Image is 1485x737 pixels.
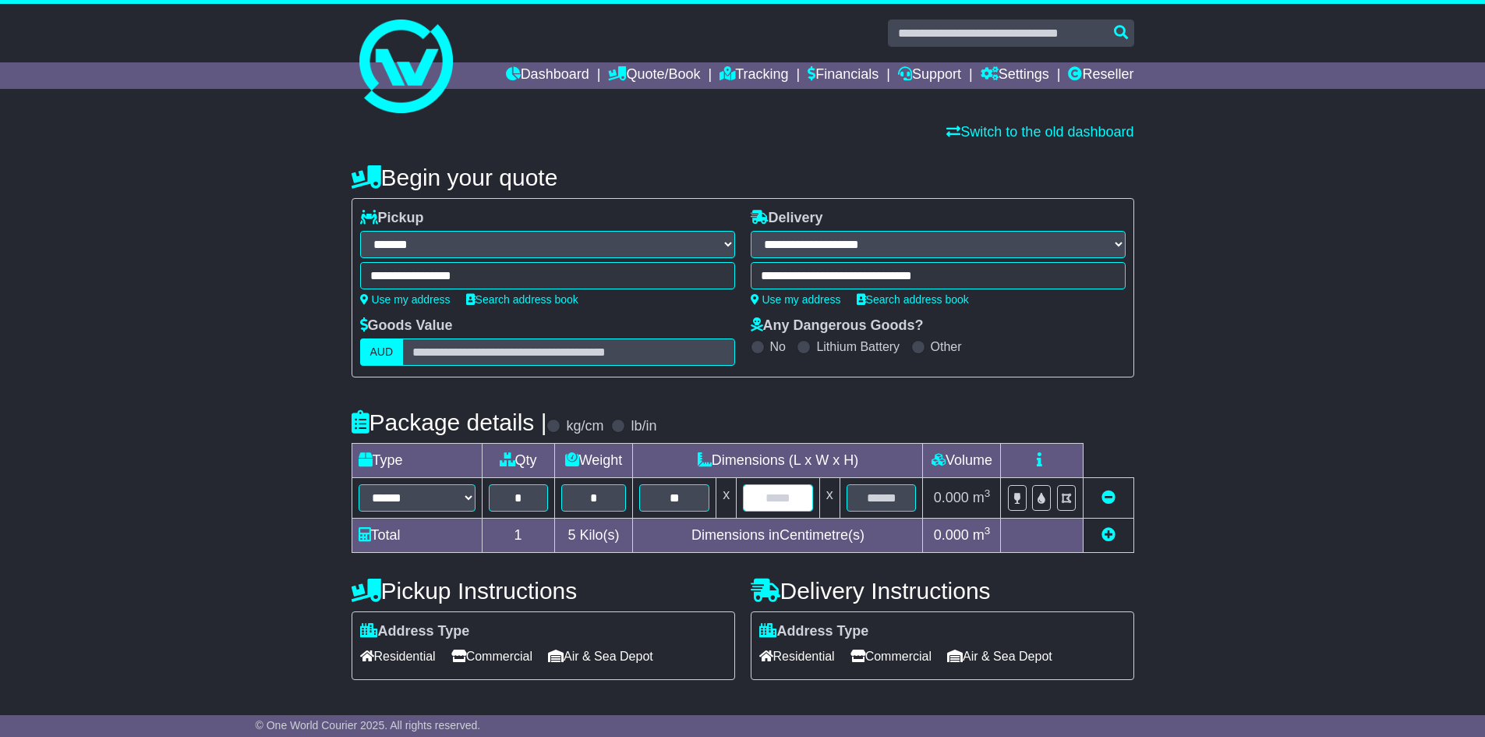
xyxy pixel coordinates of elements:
[554,519,633,553] td: Kilo(s)
[360,338,404,366] label: AUD
[946,124,1133,140] a: Switch to the old dashboard
[751,317,924,335] label: Any Dangerous Goods?
[973,490,991,505] span: m
[466,293,578,306] a: Search address book
[720,62,788,89] a: Tracking
[934,527,969,543] span: 0.000
[506,62,589,89] a: Dashboard
[633,519,923,553] td: Dimensions in Centimetre(s)
[360,644,436,668] span: Residential
[1068,62,1133,89] a: Reseller
[352,519,482,553] td: Total
[981,62,1049,89] a: Settings
[548,644,653,668] span: Air & Sea Depot
[352,165,1134,190] h4: Begin your quote
[1101,527,1116,543] a: Add new item
[850,644,932,668] span: Commercial
[1101,490,1116,505] a: Remove this item
[751,210,823,227] label: Delivery
[934,490,969,505] span: 0.000
[482,444,554,478] td: Qty
[631,418,656,435] label: lb/in
[567,527,575,543] span: 5
[360,210,424,227] label: Pickup
[898,62,961,89] a: Support
[808,62,879,89] a: Financials
[360,317,453,335] label: Goods Value
[352,444,482,478] td: Type
[566,418,603,435] label: kg/cm
[256,719,481,732] span: © One World Courier 2025. All rights reserved.
[608,62,700,89] a: Quote/Book
[360,293,451,306] a: Use my address
[751,293,841,306] a: Use my address
[751,578,1134,604] h4: Delivery Instructions
[973,527,991,543] span: m
[931,339,962,354] label: Other
[352,409,547,435] h4: Package details |
[759,623,869,640] label: Address Type
[360,623,470,640] label: Address Type
[482,519,554,553] td: 1
[816,339,900,354] label: Lithium Battery
[554,444,633,478] td: Weight
[352,578,735,604] h4: Pickup Instructions
[819,478,840,519] td: x
[923,444,1001,478] td: Volume
[770,339,786,354] label: No
[451,644,532,668] span: Commercial
[633,444,923,478] td: Dimensions (L x W x H)
[985,487,991,499] sup: 3
[947,644,1052,668] span: Air & Sea Depot
[985,525,991,537] sup: 3
[759,644,835,668] span: Residential
[716,478,737,519] td: x
[857,293,969,306] a: Search address book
